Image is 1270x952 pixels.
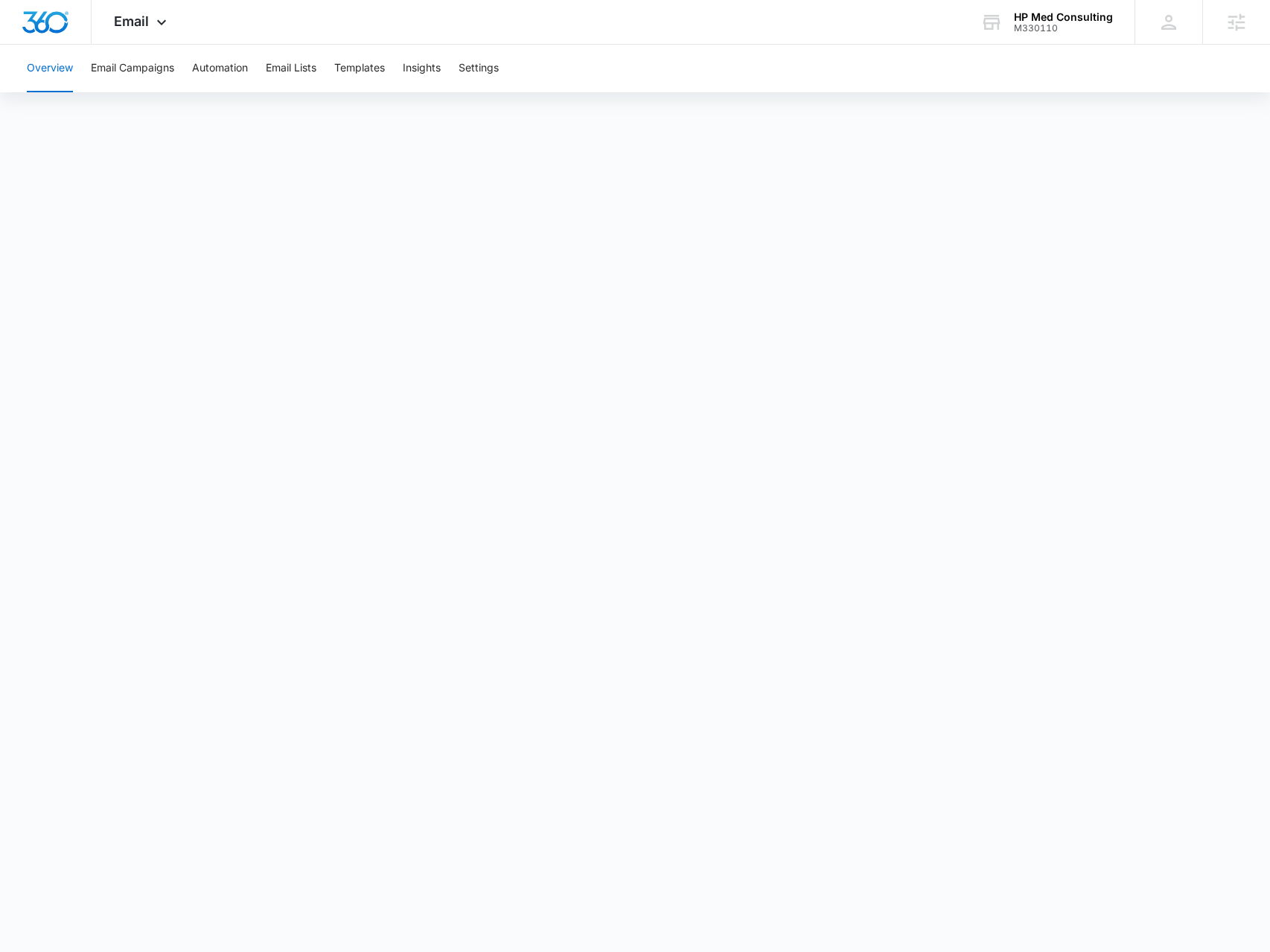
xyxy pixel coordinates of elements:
[1014,11,1113,23] div: account name
[266,45,316,92] button: Email Lists
[403,45,441,92] button: Insights
[91,45,174,92] button: Email Campaigns
[459,45,499,92] button: Settings
[27,45,73,92] button: Overview
[334,45,385,92] button: Templates
[192,45,248,92] button: Automation
[1014,23,1113,33] div: account id
[114,13,149,29] span: Email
